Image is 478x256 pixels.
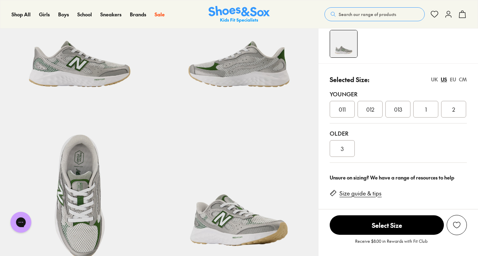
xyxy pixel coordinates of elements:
div: EU [450,76,456,83]
span: 011 [339,105,346,113]
a: Sneakers [100,11,122,18]
a: Shoes & Sox [209,6,270,23]
div: UK [431,76,438,83]
iframe: Gorgias live chat messenger [7,209,35,235]
p: Selected Size: [330,75,369,84]
span: Search our range of products [339,11,396,17]
div: Older [330,129,467,137]
div: US [441,76,447,83]
a: Girls [39,11,50,18]
a: Size guide & tips [339,190,382,197]
img: SNS_Logo_Responsive.svg [209,6,270,23]
a: School [77,11,92,18]
span: 013 [394,105,402,113]
a: Shop All [11,11,31,18]
div: Unsure on sizing? We have a range of resources to help [330,174,467,181]
img: 4-551848_1 [330,30,357,57]
span: Select Size [330,215,444,235]
a: Brands [130,11,146,18]
button: Select Size [330,215,444,235]
div: CM [459,76,467,83]
div: Younger [330,90,467,98]
span: 012 [366,105,374,113]
a: Sale [155,11,165,18]
a: Boys [58,11,69,18]
span: 3 [341,144,344,153]
span: 1 [425,105,427,113]
span: 2 [452,105,455,113]
p: Receive $8.00 in Rewards with Fit Club [355,238,428,250]
button: Add to Wishlist [447,215,467,235]
button: Search our range of products [324,7,425,21]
